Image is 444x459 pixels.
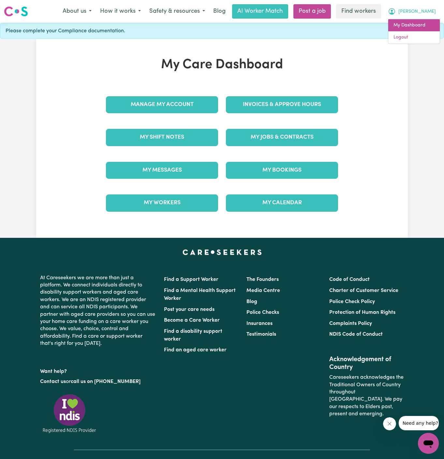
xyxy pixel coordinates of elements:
p: Want help? [40,365,156,375]
a: Blog [209,4,229,19]
h2: Acknowledgement of Country [329,356,404,371]
iframe: Message from company [399,416,439,430]
a: My Jobs & Contracts [226,129,338,146]
p: Careseekers acknowledges the Traditional Owners of Country throughout [GEOGRAPHIC_DATA]. We pay o... [329,371,404,420]
a: My Calendar [226,194,338,211]
button: My Account [384,5,440,18]
div: My Account [388,19,440,44]
a: Police Check Policy [329,299,375,304]
h1: My Care Dashboard [102,57,342,73]
img: Careseekers logo [4,6,28,17]
a: Blog [246,299,257,304]
a: call us on [PHONE_NUMBER] [71,379,141,384]
a: NDIS Code of Conduct [329,332,383,337]
a: Protection of Human Rights [329,310,395,315]
img: Registered NDIS provider [40,393,99,434]
a: Contact us [40,379,66,384]
a: Become a Care Worker [164,318,220,323]
p: At Careseekers we are more than just a platform. We connect individuals directly to disability su... [40,272,156,350]
a: My Bookings [226,162,338,179]
a: Charter of Customer Service [329,288,398,293]
span: [PERSON_NAME] [398,8,436,15]
a: Careseekers logo [4,4,28,19]
a: Logout [388,31,440,44]
a: Find an aged care worker [164,347,227,353]
a: Insurances [246,321,273,326]
a: Post your care needs [164,307,215,312]
a: Find a Mental Health Support Worker [164,288,236,301]
button: About us [58,5,96,18]
a: Post a job [293,4,331,19]
a: Code of Conduct [329,277,370,282]
a: Media Centre [246,288,280,293]
a: Careseekers home page [183,250,262,255]
iframe: Close message [383,417,396,430]
a: AI Worker Match [232,4,288,19]
a: Testimonials [246,332,276,337]
a: The Founders [246,277,279,282]
iframe: Button to launch messaging window [418,433,439,454]
p: or [40,375,156,388]
a: Complaints Policy [329,321,372,326]
button: How it works [96,5,145,18]
a: Find a Support Worker [164,277,218,282]
span: Please complete your Compliance documentation. [6,27,125,35]
a: Find a disability support worker [164,329,222,342]
a: Manage My Account [106,96,218,113]
a: My Workers [106,194,218,211]
a: My Messages [106,162,218,179]
a: Police Checks [246,310,279,315]
a: My Dashboard [388,19,440,32]
a: My Shift Notes [106,129,218,146]
button: Safety & resources [145,5,209,18]
a: Find workers [336,4,381,19]
a: Invoices & Approve Hours [226,96,338,113]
